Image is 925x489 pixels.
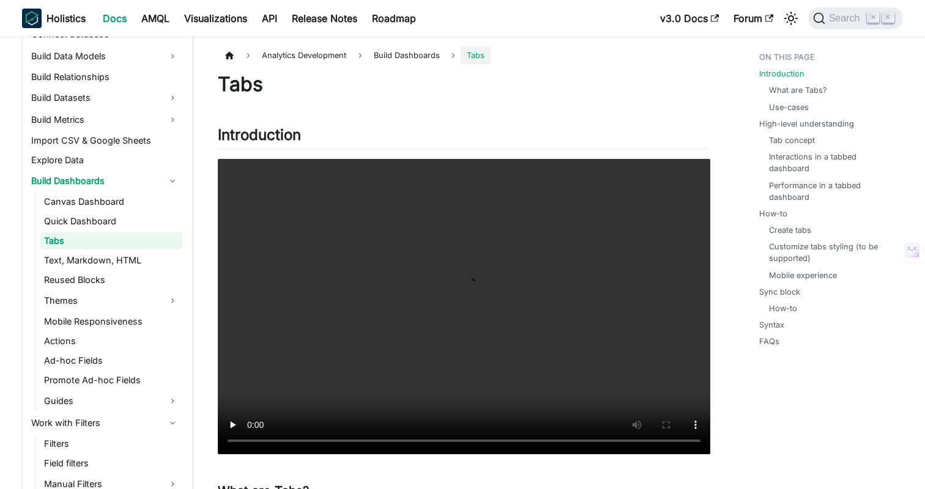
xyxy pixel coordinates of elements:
a: Create tabs [769,224,811,236]
h1: Tabs [218,72,710,97]
a: How-to [769,303,797,314]
a: FAQs [759,336,779,347]
a: Introduction [759,68,804,79]
a: Build Datasets [28,88,182,108]
kbd: ⌘ [867,12,879,23]
video: Your browser does not support embedding video, but you can . [218,159,710,454]
img: Holistics [22,9,42,28]
a: High-level understanding [759,118,854,130]
a: Visualizations [177,9,254,28]
button: Search (Command+K) [808,7,903,29]
h2: Introduction [218,126,710,149]
a: Build Relationships [28,68,182,86]
a: Build Metrics [28,110,182,130]
a: Roadmap [365,9,423,28]
a: Use-cases [769,101,809,113]
a: Docs [95,9,134,28]
a: Guides [40,391,182,411]
nav: Docs sidebar [10,37,193,489]
a: Reused Blocks [40,271,182,289]
a: Build Data Models [28,46,182,66]
a: Field filters [40,455,182,472]
a: Themes [40,291,182,311]
a: v3.0 Docs [653,9,726,28]
a: Promote Ad-hoc Fields [40,372,182,389]
a: Tabs [40,232,182,249]
a: What are Tabs? [769,84,827,96]
a: Import CSV & Google Sheets [28,132,182,149]
a: Mobile Responsiveness [40,313,182,330]
a: Actions [40,333,182,350]
a: How-to [759,208,787,219]
span: Build Dashboards [368,46,446,64]
a: Mobile experience [769,270,837,281]
a: Customize tabs styling (to be supported) [769,241,891,264]
kbd: K [882,12,894,23]
a: API [254,9,284,28]
a: Performance in a tabbed dashboard [769,180,891,203]
span: Tabs [461,46,491,64]
a: Release Notes [284,9,365,28]
a: Build Dashboards [28,171,182,191]
a: Tab concept [769,134,815,146]
button: Switch between dark and light mode (currently light mode) [781,9,801,28]
span: Search [825,13,867,24]
a: Home page [218,46,241,64]
a: Filters [40,435,182,452]
a: AMQL [134,9,177,28]
a: Forum [726,9,781,28]
nav: Breadcrumbs [218,46,710,64]
a: Canvas Dashboard [40,193,182,210]
a: Explore Data [28,152,182,169]
a: Sync block [759,286,800,298]
a: HolisticsHolistics [22,9,86,28]
a: Interactions in a tabbed dashboard [769,151,891,174]
a: Syntax [759,319,784,331]
a: Quick Dashboard [40,213,182,230]
a: Text, Markdown, HTML [40,252,182,269]
a: Ad-hoc Fields [40,352,182,369]
span: Analytics Development [256,46,352,64]
b: Holistics [46,11,86,26]
a: Work with Filters [28,413,182,433]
